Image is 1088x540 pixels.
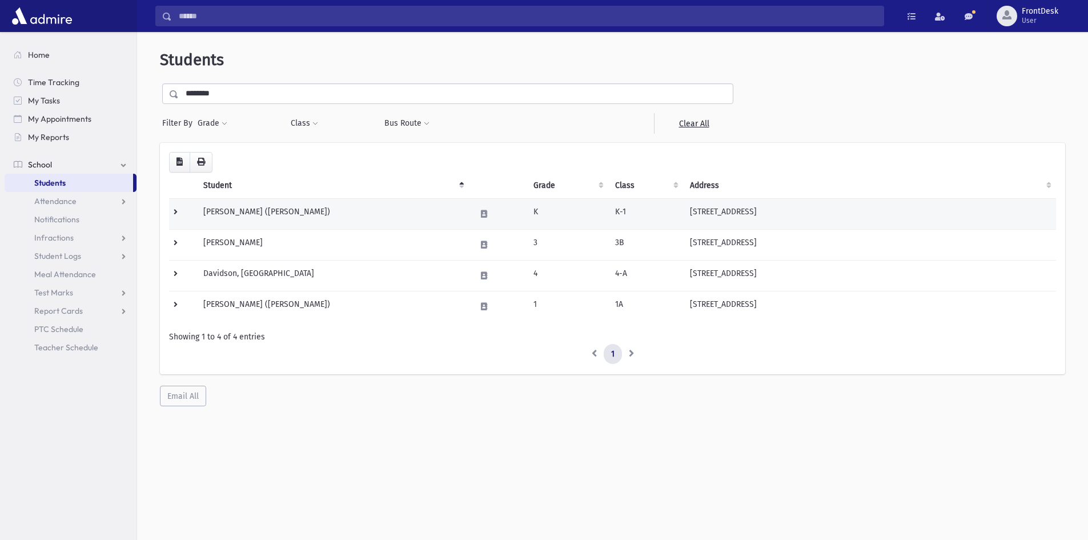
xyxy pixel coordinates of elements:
[34,287,73,298] span: Test Marks
[9,5,75,27] img: AdmirePro
[5,46,136,64] a: Home
[5,210,136,229] a: Notifications
[196,291,469,322] td: [PERSON_NAME] ([PERSON_NAME])
[5,265,136,283] a: Meal Attendance
[34,214,79,225] span: Notifications
[28,50,50,60] span: Home
[608,291,683,322] td: 1A
[28,77,79,87] span: Time Tracking
[608,229,683,260] td: 3B
[34,269,96,279] span: Meal Attendance
[34,324,83,334] span: PTC Schedule
[190,152,212,173] button: Print
[34,342,98,353] span: Teacher Schedule
[527,198,608,229] td: K
[5,247,136,265] a: Student Logs
[608,173,683,199] th: Class: activate to sort column ascending
[527,291,608,322] td: 1
[527,260,608,291] td: 4
[290,113,319,134] button: Class
[5,110,136,128] a: My Appointments
[162,117,197,129] span: Filter By
[28,132,69,142] span: My Reports
[527,229,608,260] td: 3
[28,95,60,106] span: My Tasks
[683,260,1056,291] td: [STREET_ADDRESS]
[196,260,469,291] td: Davidson, [GEOGRAPHIC_DATA]
[34,233,74,243] span: Infractions
[683,291,1056,322] td: [STREET_ADDRESS]
[5,73,136,91] a: Time Tracking
[604,344,622,365] a: 1
[28,114,91,124] span: My Appointments
[28,159,52,170] span: School
[172,6,884,26] input: Search
[1022,16,1058,25] span: User
[5,155,136,174] a: School
[34,196,77,206] span: Attendance
[5,174,133,192] a: Students
[5,128,136,146] a: My Reports
[169,331,1056,343] div: Showing 1 to 4 of 4 entries
[5,283,136,302] a: Test Marks
[160,386,206,406] button: Email All
[5,91,136,110] a: My Tasks
[5,192,136,210] a: Attendance
[654,113,733,134] a: Clear All
[5,229,136,247] a: Infractions
[34,178,66,188] span: Students
[527,173,608,199] th: Grade: activate to sort column ascending
[34,306,83,316] span: Report Cards
[683,229,1056,260] td: [STREET_ADDRESS]
[608,198,683,229] td: K-1
[196,173,469,199] th: Student: activate to sort column descending
[34,251,81,261] span: Student Logs
[5,302,136,320] a: Report Cards
[5,338,136,357] a: Teacher Schedule
[683,198,1056,229] td: [STREET_ADDRESS]
[196,198,469,229] td: [PERSON_NAME] ([PERSON_NAME])
[1022,7,1058,16] span: FrontDesk
[169,152,190,173] button: CSV
[160,50,224,69] span: Students
[608,260,683,291] td: 4-A
[197,113,228,134] button: Grade
[196,229,469,260] td: [PERSON_NAME]
[384,113,430,134] button: Bus Route
[5,320,136,338] a: PTC Schedule
[683,173,1056,199] th: Address: activate to sort column ascending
